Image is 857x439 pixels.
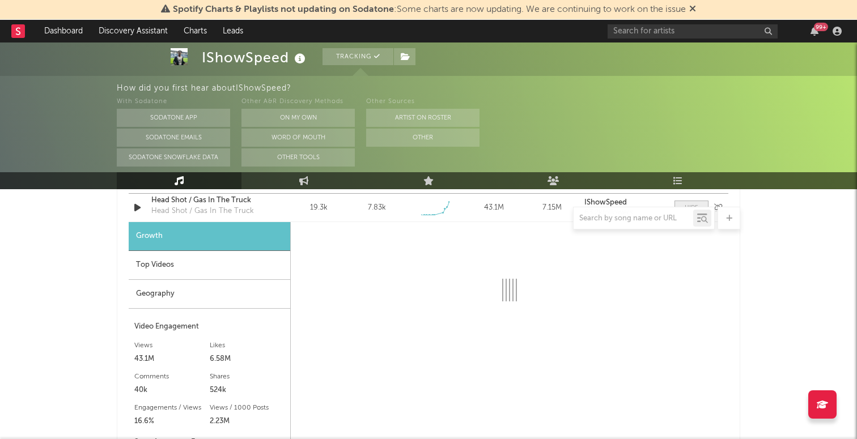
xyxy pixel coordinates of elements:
[210,401,285,415] div: Views / 1000 Posts
[366,109,480,127] button: Artist on Roster
[526,202,579,214] div: 7.15M
[210,415,285,428] div: 2.23M
[134,320,285,334] div: Video Engagement
[215,20,251,42] a: Leads
[134,352,210,366] div: 43.1M
[202,48,308,67] div: IShowSpeed
[368,202,386,214] div: 7.83k
[323,48,393,65] button: Tracking
[366,95,480,109] div: Other Sources
[574,214,693,223] input: Search by song name or URL
[608,24,778,39] input: Search for artists
[117,148,230,167] button: Sodatone Snowflake Data
[241,129,355,147] button: Word Of Mouth
[241,109,355,127] button: On My Own
[117,109,230,127] button: Sodatone App
[36,20,91,42] a: Dashboard
[151,206,254,217] div: Head Shot / Gas In The Truck
[91,20,176,42] a: Discovery Assistant
[241,148,355,167] button: Other Tools
[173,5,394,14] span: Spotify Charts & Playlists not updating on Sodatone
[468,202,520,214] div: 43.1M
[584,199,663,207] a: IShowSpeed
[584,199,627,206] strong: IShowSpeed
[292,202,345,214] div: 19.3k
[129,251,290,280] div: Top Videos
[210,339,285,352] div: Likes
[689,5,696,14] span: Dismiss
[241,95,355,109] div: Other A&R Discovery Methods
[134,339,210,352] div: Views
[134,401,210,415] div: Engagements / Views
[151,195,270,206] a: Head Shot / Gas In The Truck
[134,415,210,428] div: 16.6%
[117,129,230,147] button: Sodatone Emails
[210,370,285,383] div: Shares
[210,383,285,397] div: 524k
[210,352,285,366] div: 6.58M
[134,370,210,383] div: Comments
[366,129,480,147] button: Other
[814,23,828,31] div: 99 +
[117,82,857,95] div: How did you first hear about IShowSpeed ?
[134,383,210,397] div: 40k
[129,222,290,251] div: Growth
[173,5,686,14] span: : Some charts are now updating. We are continuing to work on the issue
[176,20,215,42] a: Charts
[117,95,230,109] div: With Sodatone
[811,27,818,36] button: 99+
[129,280,290,309] div: Geography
